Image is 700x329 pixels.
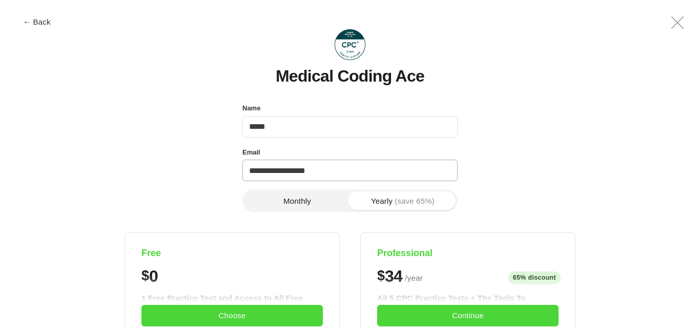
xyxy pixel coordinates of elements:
span: $ [141,268,149,284]
input: Email [242,160,458,181]
span: 0 [149,268,158,284]
h1: Medical Coding Ace [276,67,424,85]
button: Continue [377,305,559,326]
span: 65% discount [508,272,561,284]
button: ← Back [16,18,57,26]
span: $ [377,268,385,284]
span: (save 65%) [395,197,435,205]
button: Choose [141,305,323,326]
label: Name [242,102,260,115]
span: 34 [385,268,402,284]
button: Yearly(save 65%) [350,191,456,210]
button: Monthly [244,191,350,210]
label: Email [242,146,260,159]
h4: Professional [377,247,559,259]
h4: Free [141,247,323,259]
input: Name [242,116,458,138]
span: ← [23,18,31,26]
span: / year [405,272,423,284]
img: Medical Coding Ace [335,29,365,60]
